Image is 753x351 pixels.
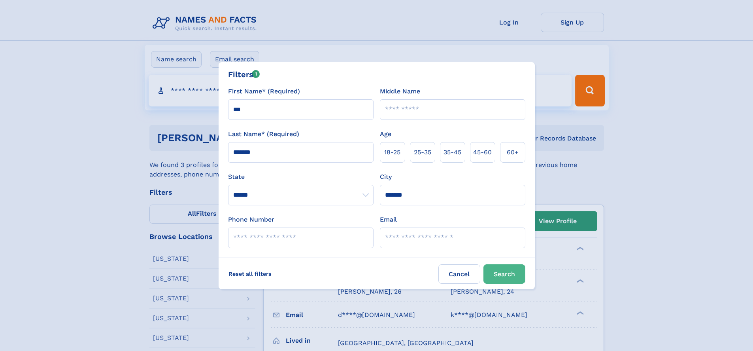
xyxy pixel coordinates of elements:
[380,129,391,139] label: Age
[380,215,397,224] label: Email
[228,129,299,139] label: Last Name* (Required)
[414,148,431,157] span: 25‑35
[380,87,420,96] label: Middle Name
[228,215,274,224] label: Phone Number
[228,68,260,80] div: Filters
[473,148,492,157] span: 45‑60
[443,148,461,157] span: 35‑45
[507,148,519,157] span: 60+
[438,264,480,284] label: Cancel
[384,148,400,157] span: 18‑25
[380,172,392,182] label: City
[483,264,525,284] button: Search
[228,87,300,96] label: First Name* (Required)
[228,172,374,182] label: State
[223,264,277,283] label: Reset all filters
